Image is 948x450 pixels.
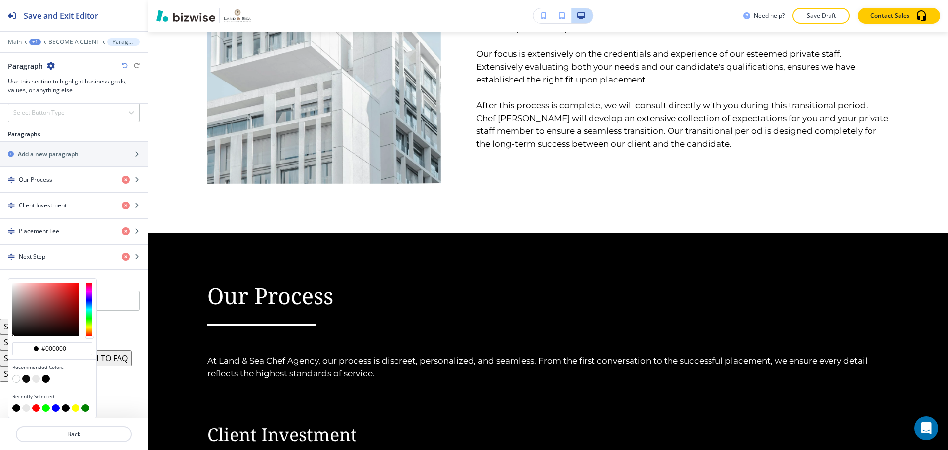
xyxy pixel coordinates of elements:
[805,11,837,20] p: Save Draft
[224,9,251,22] img: Your Logo
[19,201,67,210] h4: Client Investment
[792,8,850,24] button: Save Draft
[8,39,22,45] button: Main
[66,350,132,366] button: SWITCH TO FAQ
[870,11,909,20] p: Contact Sales
[19,175,52,184] h4: Our Process
[48,39,100,45] button: BECOME A CLIENT
[18,150,79,159] h2: Add a new paragraph
[207,422,357,447] span: Client Investment
[17,430,131,439] p: Back
[24,10,98,22] h2: Save and Exit Editor
[13,108,65,117] h4: Select Button Type
[19,252,45,261] h4: Next Step
[107,38,140,46] button: Paragraph
[476,99,889,150] p: After this process is complete, we will consult directly with you during this transitional period...
[476,47,889,86] p: Our focus is extensively on the credentials and experience of our esteemed private staff. Extensi...
[19,227,59,236] h4: Placement Fee
[754,11,785,20] h3: Need help?
[8,228,15,235] img: Drag
[8,202,15,209] img: Drag
[12,364,92,371] h4: Recommended Colors
[914,416,938,440] div: Open Intercom Messenger
[112,39,135,45] p: Paragraph
[8,176,15,183] img: Drag
[8,77,140,95] h3: Use this section to highlight business goals, values, or anything else
[8,253,15,260] img: Drag
[8,130,40,139] h2: Paragraphs
[8,61,43,71] h2: Paragraph
[858,8,940,24] button: Contact Sales
[12,393,92,400] h4: Recently Selected
[29,39,41,45] button: +1
[16,426,132,442] button: Back
[207,283,889,309] p: Our Process
[207,354,889,380] p: At Land & Sea Chef Agency, our process is discreet, personalized, and seamless. From the first co...
[156,10,215,22] img: Bizwise Logo
[8,278,96,287] h2: Any Color (dev only, be careful!)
